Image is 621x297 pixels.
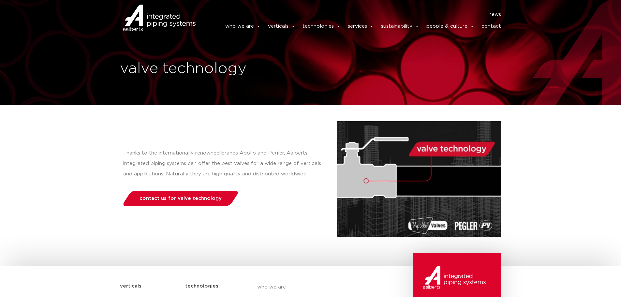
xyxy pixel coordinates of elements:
p: Thanks to the internationally renowned brands Apollo and Pegler, Aalberts integrated piping syste... [123,148,324,179]
span: contact us for valve technology [140,196,222,201]
h5: technologies [185,281,218,291]
h5: verticals [120,281,141,291]
a: people & culture [426,20,474,33]
a: contact [481,20,501,33]
a: verticals [268,20,295,33]
a: technologies [303,20,341,33]
a: sustainability [381,20,419,33]
a: news [489,9,501,20]
a: who we are [225,20,261,33]
h1: valve technology [120,58,307,79]
a: services [348,20,374,33]
a: contact us for valve technology [121,191,240,206]
nav: Menu [205,9,501,20]
a: who we are [257,278,377,297]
